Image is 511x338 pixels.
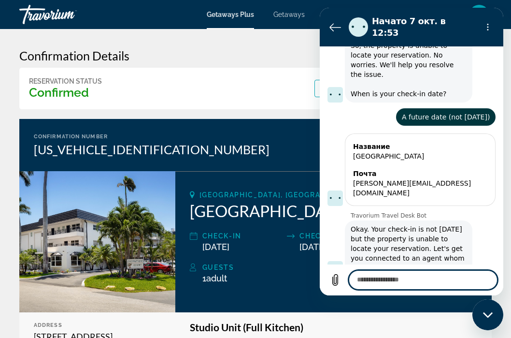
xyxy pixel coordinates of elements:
[299,242,326,252] span: [DATE]
[273,11,305,18] a: Getaways
[202,230,283,242] div: Check-In
[207,11,254,18] a: Getaways Plus
[199,191,453,199] span: [GEOGRAPHIC_DATA], [GEOGRAPHIC_DATA], [GEOGRAPHIC_DATA]
[206,273,227,283] span: Adult
[320,8,503,295] iframe: Окно обмена сообщениями
[19,2,116,27] a: Travorium
[34,142,270,157] div: [US_VEHICLE_IDENTIFICATION_NUMBER]
[190,322,477,333] h3: Studio Unit (Full Kitchen)
[34,322,161,328] div: Address
[19,171,175,312] img: Coconut Bay Resort
[29,77,102,85] div: Reservation Status
[472,299,503,330] iframe: Кнопка, открывающая окно обмена сообщениями; идет разговор
[314,80,366,97] button: Print
[190,201,477,220] h2: [GEOGRAPHIC_DATA]
[202,242,229,252] span: [DATE]
[34,133,270,140] div: Confirmation Number
[202,273,227,283] span: 1
[467,4,492,25] button: User Menu
[299,230,380,242] div: Checkout
[202,262,477,273] div: Guests
[29,85,102,100] h3: Confirmed
[19,48,492,63] h3: Confirmation Details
